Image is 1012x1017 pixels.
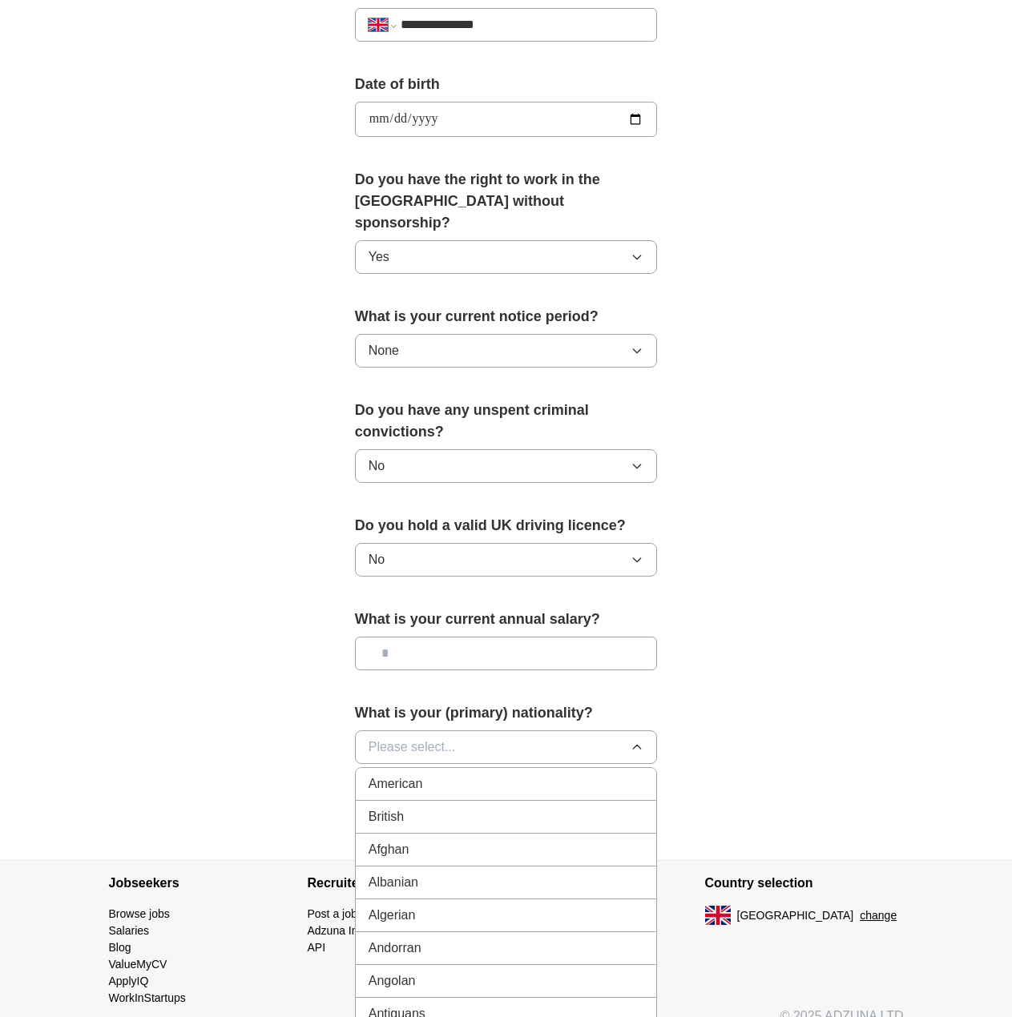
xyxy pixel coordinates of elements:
[860,907,897,924] button: change
[369,738,456,757] span: Please select...
[355,306,658,328] label: What is your current notice period?
[355,334,658,368] button: None
[369,550,385,569] span: No
[355,400,658,443] label: Do you have any unspent criminal convictions?
[369,906,416,925] span: Algerian
[355,730,658,764] button: Please select...
[369,247,389,267] span: Yes
[369,774,423,794] span: American
[369,341,399,360] span: None
[355,543,658,577] button: No
[355,449,658,483] button: No
[355,609,658,630] label: What is your current annual salary?
[308,907,357,920] a: Post a job
[369,840,409,859] span: Afghan
[369,807,404,826] span: British
[109,991,186,1004] a: WorkInStartups
[308,941,326,954] a: API
[355,515,658,537] label: Do you hold a valid UK driving licence?
[705,906,731,925] img: UK flag
[369,456,385,476] span: No
[109,907,170,920] a: Browse jobs
[109,941,131,954] a: Blog
[308,924,405,937] a: Adzuna Intelligence
[355,169,658,234] label: Do you have the right to work in the [GEOGRAPHIC_DATA] without sponsorship?
[355,74,658,95] label: Date of birth
[355,240,658,274] button: Yes
[369,939,421,958] span: Andorran
[705,861,904,906] h4: Country selection
[109,975,149,987] a: ApplyIQ
[369,873,418,892] span: Albanian
[737,907,854,924] span: [GEOGRAPHIC_DATA]
[355,702,658,724] label: What is your (primary) nationality?
[109,924,150,937] a: Salaries
[369,971,416,991] span: Angolan
[109,958,167,971] a: ValueMyCV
